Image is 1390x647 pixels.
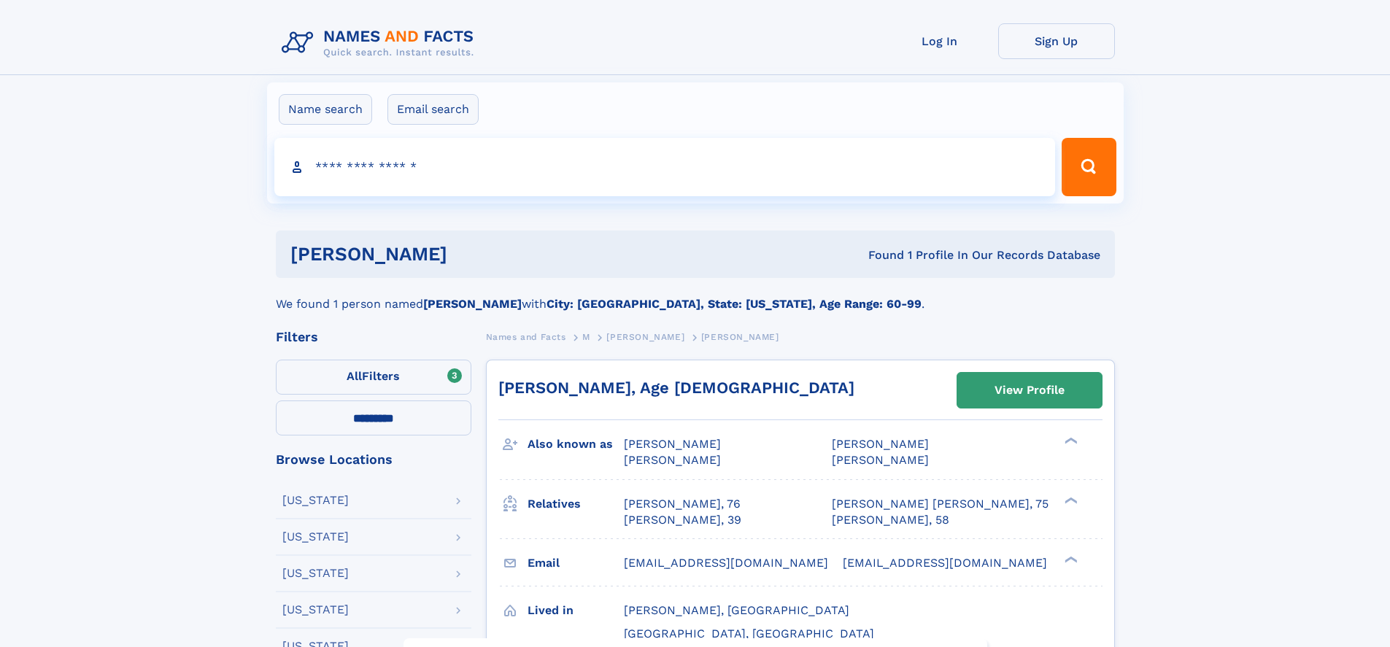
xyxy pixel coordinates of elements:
[1061,495,1078,505] div: ❯
[832,496,1049,512] a: [PERSON_NAME] [PERSON_NAME], 75
[276,278,1115,313] div: We found 1 person named with .
[282,567,349,579] div: [US_STATE]
[832,453,929,467] span: [PERSON_NAME]
[498,379,854,397] a: [PERSON_NAME], Age [DEMOGRAPHIC_DATA]
[274,138,1056,196] input: search input
[657,247,1100,263] div: Found 1 Profile In Our Records Database
[528,598,624,623] h3: Lived in
[290,245,658,263] h1: [PERSON_NAME]
[282,531,349,543] div: [US_STATE]
[606,328,684,346] a: [PERSON_NAME]
[582,328,590,346] a: M
[832,437,929,451] span: [PERSON_NAME]
[624,556,828,570] span: [EMAIL_ADDRESS][DOMAIN_NAME]
[387,94,479,125] label: Email search
[486,328,566,346] a: Names and Facts
[624,437,721,451] span: [PERSON_NAME]
[624,496,741,512] a: [PERSON_NAME], 76
[1061,554,1078,564] div: ❯
[606,332,684,342] span: [PERSON_NAME]
[528,551,624,576] h3: Email
[624,512,741,528] a: [PERSON_NAME], 39
[282,604,349,616] div: [US_STATE]
[528,492,624,516] h3: Relatives
[624,627,874,640] span: [GEOGRAPHIC_DATA], [GEOGRAPHIC_DATA]
[276,360,471,395] label: Filters
[995,373,1065,407] div: View Profile
[276,330,471,344] div: Filters
[1061,436,1078,446] div: ❯
[701,332,779,342] span: [PERSON_NAME]
[528,432,624,457] h3: Also known as
[624,453,721,467] span: [PERSON_NAME]
[1062,138,1116,196] button: Search Button
[624,603,849,617] span: [PERSON_NAME], [GEOGRAPHIC_DATA]
[276,23,486,63] img: Logo Names and Facts
[881,23,998,59] a: Log In
[282,495,349,506] div: [US_STATE]
[547,297,922,311] b: City: [GEOGRAPHIC_DATA], State: [US_STATE], Age Range: 60-99
[423,297,522,311] b: [PERSON_NAME]
[582,332,590,342] span: M
[347,369,362,383] span: All
[998,23,1115,59] a: Sign Up
[957,373,1102,408] a: View Profile
[843,556,1047,570] span: [EMAIL_ADDRESS][DOMAIN_NAME]
[279,94,372,125] label: Name search
[832,512,949,528] a: [PERSON_NAME], 58
[276,453,471,466] div: Browse Locations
